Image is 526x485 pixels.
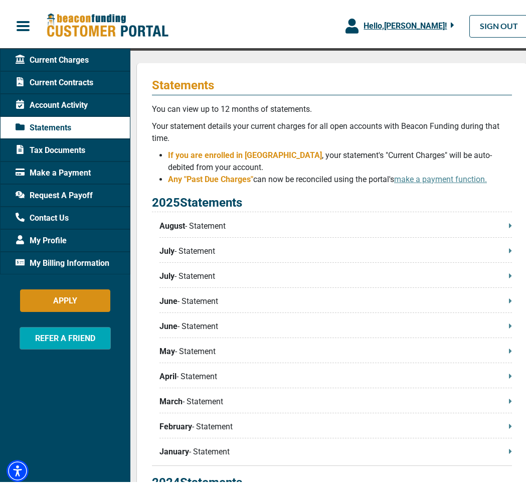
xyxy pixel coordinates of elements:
[159,267,174,279] span: July
[168,147,322,156] span: If you are enrolled in [GEOGRAPHIC_DATA]
[159,217,512,229] p: - Statement
[7,456,29,478] div: Accessibility Menu
[152,75,512,89] p: Statements
[16,164,91,176] span: Make a Payment
[159,442,512,454] p: - Statement
[159,392,512,404] p: - Statement
[394,171,487,181] a: make a payment function.
[16,254,109,266] span: My Billing Information
[159,367,512,379] p: - Statement
[16,186,93,198] span: Request A Payoff
[159,317,512,329] p: - Statement
[159,242,512,254] p: - Statement
[16,73,93,85] span: Current Contracts
[20,324,111,346] button: REFER A FRIEND
[152,117,512,141] p: Your statement details your current charges for all open accounts with Beacon Funding during that...
[168,171,253,181] span: Any "Past Due Charges"
[364,18,447,27] span: Hello, [PERSON_NAME] !
[159,267,512,279] p: - Statement
[159,417,512,429] p: - Statement
[253,171,487,181] span: can now be reconciled using the portal's
[16,209,69,221] span: Contact Us
[159,367,177,379] span: April
[159,392,183,404] span: March
[16,96,88,108] span: Account Activity
[159,217,185,229] span: August
[16,51,89,63] span: Current Charges
[159,342,512,354] p: - Statement
[159,417,192,429] span: February
[46,10,168,35] img: Beacon Funding Customer Portal Logo
[159,292,512,304] p: - Statement
[20,286,110,308] button: APPLY
[159,317,178,329] span: June
[16,118,71,130] span: Statements
[159,242,174,254] span: July
[152,100,512,112] p: You can view up to 12 months of statements.
[16,231,67,243] span: My Profile
[16,141,85,153] span: Tax Documents
[152,190,512,209] p: 2025 Statements
[168,147,492,169] span: , your statement's "Current Charges" will be auto-debited from your account.
[159,342,175,354] span: May
[159,292,178,304] span: June
[159,442,189,454] span: January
